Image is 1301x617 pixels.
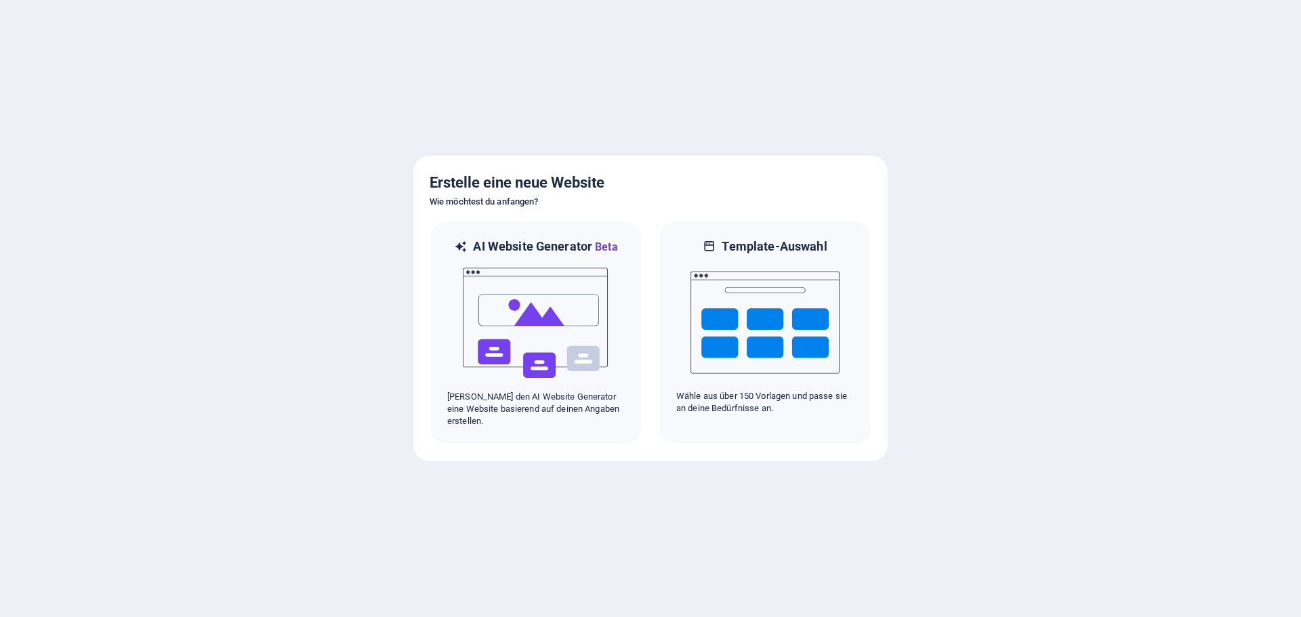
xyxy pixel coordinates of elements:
[659,221,871,445] div: Template-AuswahlWähle aus über 150 Vorlagen und passe sie an deine Bedürfnisse an.
[430,194,871,210] h6: Wie möchtest du anfangen?
[447,391,625,427] p: [PERSON_NAME] den AI Website Generator eine Website basierend auf deinen Angaben erstellen.
[592,240,618,253] span: Beta
[430,221,642,445] div: AI Website GeneratorBetaai[PERSON_NAME] den AI Website Generator eine Website basierend auf deine...
[430,172,871,194] h5: Erstelle eine neue Website
[676,390,854,414] p: Wähle aus über 150 Vorlagen und passe sie an deine Bedürfnisse an.
[722,238,827,255] h6: Template-Auswahl
[473,238,617,255] h6: AI Website Generator
[461,255,611,391] img: ai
